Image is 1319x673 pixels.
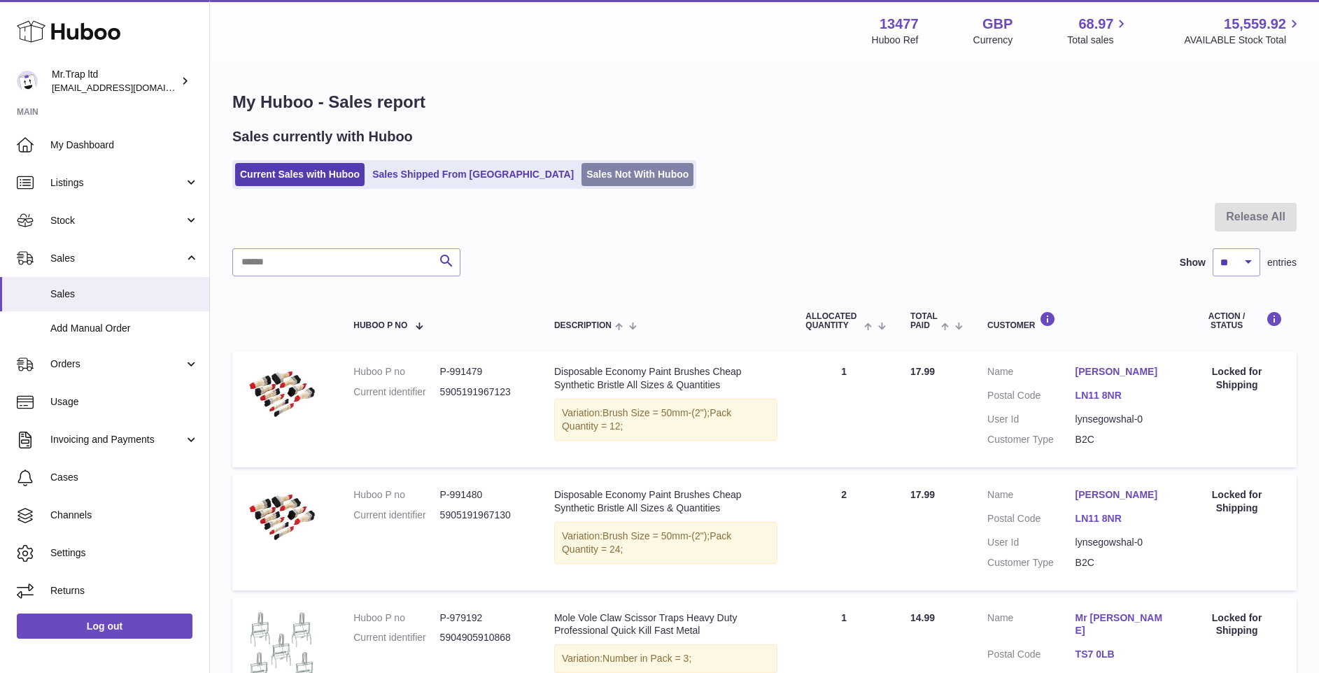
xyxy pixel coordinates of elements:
[987,611,1075,642] dt: Name
[440,611,526,625] dd: P-979192
[232,127,413,146] h2: Sales currently with Huboo
[50,139,199,152] span: My Dashboard
[50,214,184,227] span: Stock
[602,653,691,664] span: Number in Pack = 3;
[554,611,777,638] div: Mole Vole Claw Scissor Traps Heavy Duty Professional Quick Kill Fast Metal
[1184,34,1302,47] span: AVAILABLE Stock Total
[973,34,1013,47] div: Currency
[50,509,199,522] span: Channels
[1075,556,1164,569] dd: B2C
[1191,365,1283,392] div: Locked for Shipping
[987,648,1075,665] dt: Postal Code
[1075,413,1164,426] dd: lynsegowshal-0
[987,365,1075,382] dt: Name
[232,91,1297,113] h1: My Huboo - Sales report
[987,433,1075,446] dt: Customer Type
[440,365,526,378] dd: P-991479
[1075,648,1164,661] a: TS7 0LB
[880,15,919,34] strong: 13477
[52,82,206,93] span: [EMAIL_ADDRESS][DOMAIN_NAME]
[50,322,199,335] span: Add Manual Order
[554,365,777,392] div: Disposable Economy Paint Brushes Cheap Synthetic Bristle All Sizes & Quantities
[554,488,777,515] div: Disposable Economy Paint Brushes Cheap Synthetic Bristle All Sizes & Quantities
[367,163,579,186] a: Sales Shipped From [GEOGRAPHIC_DATA]
[17,71,38,92] img: office@grabacz.eu
[1075,512,1164,525] a: LN11 8NR
[910,312,938,330] span: Total paid
[1075,433,1164,446] dd: B2C
[353,488,439,502] dt: Huboo P no
[1067,34,1129,47] span: Total sales
[554,644,777,673] div: Variation:
[805,312,860,330] span: ALLOCATED Quantity
[554,321,612,330] span: Description
[987,389,1075,406] dt: Postal Code
[17,614,192,639] a: Log out
[554,522,777,564] div: Variation:
[1075,488,1164,502] a: [PERSON_NAME]
[235,163,365,186] a: Current Sales with Huboo
[50,584,199,597] span: Returns
[1075,611,1164,638] a: Mr [PERSON_NAME]
[50,252,184,265] span: Sales
[52,68,178,94] div: Mr.Trap ltd
[910,612,935,623] span: 14.99
[987,413,1075,426] dt: User Id
[353,365,439,378] dt: Huboo P no
[1267,256,1297,269] span: entries
[910,366,935,377] span: 17.99
[791,474,896,590] td: 2
[1191,311,1283,330] div: Action / Status
[1075,389,1164,402] a: LN11 8NR
[1180,256,1206,269] label: Show
[1067,15,1129,47] a: 68.97 Total sales
[1224,15,1286,34] span: 15,559.92
[554,399,777,441] div: Variation:
[1191,611,1283,638] div: Locked for Shipping
[50,433,184,446] span: Invoicing and Payments
[353,509,439,522] dt: Current identifier
[562,530,731,555] span: Pack Quantity = 24;
[353,611,439,625] dt: Huboo P no
[872,34,919,47] div: Huboo Ref
[910,489,935,500] span: 17.99
[987,311,1163,330] div: Customer
[246,488,316,545] img: $_57.JPG
[353,385,439,399] dt: Current identifier
[50,471,199,484] span: Cases
[1075,536,1164,549] dd: lynsegowshal-0
[440,631,526,644] dd: 5904905910868
[1078,15,1113,34] span: 68.97
[987,536,1075,549] dt: User Id
[791,351,896,467] td: 1
[50,395,199,409] span: Usage
[1075,365,1164,378] a: [PERSON_NAME]
[50,288,199,301] span: Sales
[246,365,316,422] img: $_57.JPG
[50,546,199,560] span: Settings
[50,357,184,371] span: Orders
[581,163,693,186] a: Sales Not With Huboo
[440,509,526,522] dd: 5905191967130
[440,488,526,502] dd: P-991480
[50,176,184,190] span: Listings
[1191,488,1283,515] div: Locked for Shipping
[353,321,407,330] span: Huboo P no
[602,407,710,418] span: Brush Size = 50mm-(2");
[1184,15,1302,47] a: 15,559.92 AVAILABLE Stock Total
[602,530,710,541] span: Brush Size = 50mm-(2");
[982,15,1013,34] strong: GBP
[987,512,1075,529] dt: Postal Code
[353,631,439,644] dt: Current identifier
[987,556,1075,569] dt: Customer Type
[987,488,1075,505] dt: Name
[440,385,526,399] dd: 5905191967123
